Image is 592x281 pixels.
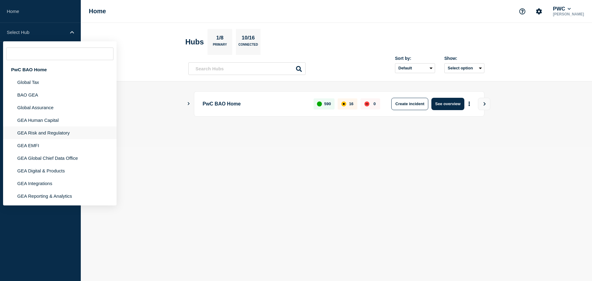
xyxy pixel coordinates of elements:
[89,8,106,15] h1: Home
[317,101,322,106] div: up
[3,164,117,177] li: GEA Digital & Products
[478,98,490,110] button: View
[187,101,190,106] button: Show Connected Hubs
[395,63,435,73] select: Sort by
[7,30,66,35] p: Select Hub
[214,35,226,43] p: 1/8
[444,56,484,61] div: Show:
[444,63,484,73] button: Select option
[3,126,117,139] li: GEA Risk and Regulatory
[3,177,117,190] li: GEA Integrations
[516,5,529,18] button: Support
[238,43,258,49] p: Connected
[391,98,428,110] button: Create incident
[185,38,204,46] h2: Hubs
[364,101,369,106] div: down
[188,62,306,75] input: Search Hubs
[532,5,545,18] button: Account settings
[3,76,117,89] li: Global Tax
[3,101,117,114] li: Global Assurance
[324,101,331,106] p: 590
[203,98,306,110] p: PwC BAO Home
[341,101,346,106] div: affected
[3,63,117,76] div: PwC BAO Home
[395,56,435,61] div: Sort by:
[552,6,572,12] button: PWC
[239,35,257,43] p: 10/16
[465,98,473,110] button: More actions
[3,190,117,202] li: GEA Reporting & Analytics
[349,101,353,106] p: 16
[213,43,227,49] p: Primary
[431,98,464,110] button: See overview
[3,114,117,126] li: GEA Human Capital
[3,139,117,152] li: GEA EMFI
[3,152,117,164] li: GEA Global Chief Data Office
[552,12,585,16] p: [PERSON_NAME]
[373,101,376,106] p: 0
[3,89,117,101] li: BAO GEA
